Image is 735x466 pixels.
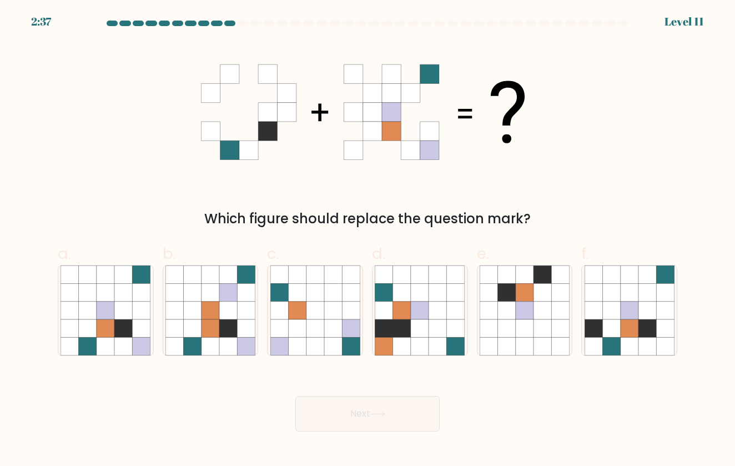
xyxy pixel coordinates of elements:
[267,243,279,264] span: c.
[64,209,671,229] div: Which figure should replace the question mark?
[372,243,385,264] span: d.
[581,243,589,264] span: f.
[477,243,489,264] span: e.
[664,13,704,30] div: Level 11
[58,243,71,264] span: a.
[295,396,440,432] button: Next
[163,243,176,264] span: b.
[31,13,51,30] div: 2:37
